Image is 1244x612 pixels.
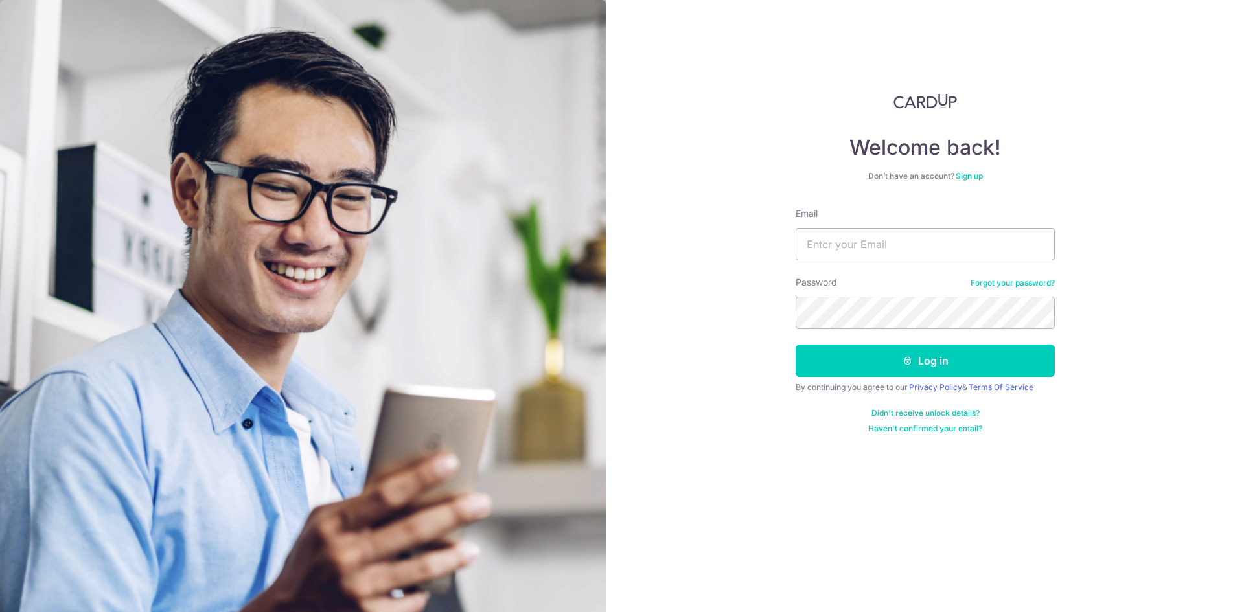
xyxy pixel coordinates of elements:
h4: Welcome back! [796,135,1055,161]
label: Email [796,207,818,220]
img: CardUp Logo [893,93,957,109]
a: Haven't confirmed your email? [868,424,982,434]
a: Terms Of Service [969,382,1033,392]
a: Privacy Policy [909,382,962,392]
label: Password [796,276,837,289]
a: Didn't receive unlock details? [871,408,980,418]
div: Don’t have an account? [796,171,1055,181]
button: Log in [796,345,1055,377]
a: Forgot your password? [971,278,1055,288]
a: Sign up [956,171,983,181]
input: Enter your Email [796,228,1055,260]
div: By continuing you agree to our & [796,382,1055,392]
